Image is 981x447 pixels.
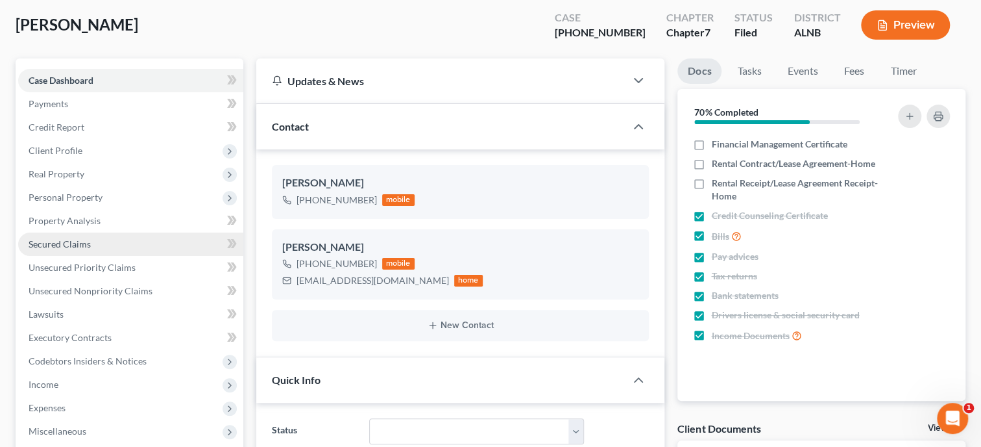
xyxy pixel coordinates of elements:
div: Updates & News [272,74,610,88]
div: [PHONE_NUMBER] [297,257,377,270]
span: Pay advices [711,250,758,263]
span: Rental Contract/Lease Agreement-Home [711,157,875,170]
div: mobile [382,194,415,206]
div: mobile [382,258,415,270]
span: Unsecured Nonpriority Claims [29,285,152,296]
span: Financial Management Certificate [711,138,847,151]
span: Codebtors Insiders & Notices [29,355,147,366]
span: Income [29,379,58,390]
div: Status [734,10,773,25]
a: Docs [677,58,721,84]
a: Tasks [727,58,771,84]
span: Property Analysis [29,215,101,226]
iframe: Intercom live chat [937,403,968,434]
span: Payments [29,98,68,109]
span: 7 [705,26,710,38]
span: Lawsuits [29,309,64,320]
button: Preview [861,10,950,40]
a: Unsecured Priority Claims [18,256,243,279]
a: Fees [833,58,875,84]
a: Payments [18,92,243,116]
span: Client Profile [29,145,82,156]
button: New Contact [282,320,638,331]
div: Chapter [666,25,714,40]
div: Client Documents [677,422,760,435]
span: Rental Receipt/Lease Agreement Receipt-Home [711,177,882,203]
span: Bank statements [711,289,778,302]
span: Contact [272,120,309,133]
a: View All [928,424,960,433]
span: 1 [963,403,974,413]
span: Credit Counseling Certificate [711,209,827,222]
span: Expenses [29,402,66,413]
div: Filed [734,25,773,40]
div: [PERSON_NAME] [282,240,638,255]
a: Credit Report [18,116,243,139]
a: Unsecured Nonpriority Claims [18,279,243,303]
span: Secured Claims [29,238,91,249]
span: Case Dashboard [29,75,93,86]
span: [PERSON_NAME] [16,15,138,34]
span: Executory Contracts [29,332,112,343]
div: [PHONE_NUMBER] [555,25,646,40]
span: Real Property [29,168,84,179]
span: Miscellaneous [29,426,86,437]
div: [EMAIL_ADDRESS][DOMAIN_NAME] [297,274,449,287]
div: [PERSON_NAME] [282,175,638,191]
div: District [793,10,840,25]
a: Property Analysis [18,209,243,233]
a: Executory Contracts [18,326,243,350]
span: Drivers license & social security card [711,309,859,322]
a: Events [777,58,828,84]
a: Secured Claims [18,233,243,256]
div: Case [555,10,646,25]
a: Lawsuits [18,303,243,326]
div: Chapter [666,10,714,25]
span: Bills [711,230,729,243]
span: Quick Info [272,374,321,386]
span: Personal Property [29,192,103,203]
label: Status [265,418,363,444]
div: ALNB [793,25,840,40]
a: Case Dashboard [18,69,243,92]
a: Timer [880,58,926,84]
div: home [454,275,483,287]
span: Tax returns [711,270,757,283]
div: [PHONE_NUMBER] [297,194,377,207]
span: Unsecured Priority Claims [29,262,136,273]
strong: 70% Completed [694,107,758,118]
span: Income Documents [711,329,789,342]
span: Credit Report [29,121,84,133]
